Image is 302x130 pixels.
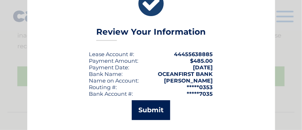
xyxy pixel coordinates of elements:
[89,71,123,77] div: Bank Name:
[132,100,170,120] button: Submit
[89,64,130,71] div: :
[164,77,213,84] strong: [PERSON_NAME]
[89,90,133,97] div: Bank Account #:
[174,51,213,57] strong: 44455638885
[89,51,135,57] div: Lease Account #:
[89,57,139,64] div: Payment Amount:
[89,84,117,90] div: Routing #:
[96,27,206,41] h3: Review Your Information
[89,77,139,84] div: Name on Account:
[190,57,213,64] span: $485.00
[89,64,128,71] span: Payment Date
[158,71,213,77] strong: OCEANFIRST BANK
[193,64,213,71] span: [DATE]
